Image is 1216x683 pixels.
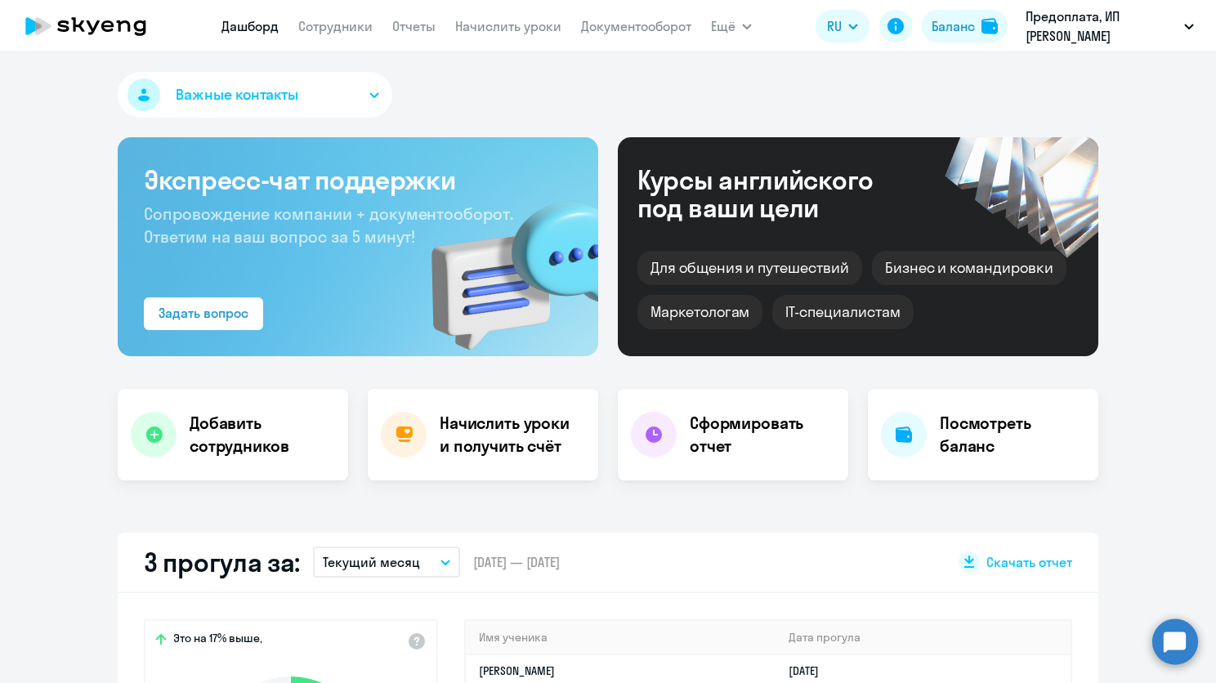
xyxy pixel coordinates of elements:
div: Маркетологам [637,295,762,329]
div: Бизнес и командировки [872,251,1066,285]
div: Курсы английского под ваши цели [637,166,917,221]
img: balance [981,18,998,34]
h4: Добавить сотрудников [190,412,335,458]
span: Важные контакты [176,84,298,105]
div: Для общения и путешествий [637,251,862,285]
button: Ещё [711,10,752,42]
th: Дата прогула [776,621,1071,654]
a: Сотрудники [298,18,373,34]
th: Имя ученика [466,621,776,654]
p: Текущий месяц [323,552,420,572]
a: Документооборот [581,18,691,34]
a: Начислить уроки [455,18,561,34]
div: IT-специалистам [772,295,913,329]
span: Ещё [711,16,735,36]
span: [DATE] — [DATE] [473,553,560,571]
p: Предоплата, ИП [PERSON_NAME] [1026,7,1178,46]
span: Сопровождение компании + документооборот. Ответим на ваш вопрос за 5 минут! [144,203,513,247]
img: bg-img [408,172,598,356]
h4: Начислить уроки и получить счёт [440,412,582,458]
h4: Посмотреть баланс [940,412,1085,458]
button: RU [816,10,870,42]
button: Предоплата, ИП [PERSON_NAME] [1017,7,1202,46]
span: RU [827,16,842,36]
a: [DATE] [789,663,832,678]
a: Отчеты [392,18,436,34]
h3: Экспресс-чат поддержки [144,163,572,196]
a: Дашборд [221,18,279,34]
button: Балансbalance [922,10,1008,42]
span: Это на 17% выше, [173,631,262,650]
button: Задать вопрос [144,297,263,330]
h4: Сформировать отчет [690,412,835,458]
span: Скачать отчет [986,553,1072,571]
div: Задать вопрос [159,303,248,323]
div: Баланс [932,16,975,36]
button: Текущий месяц [313,547,460,578]
button: Важные контакты [118,72,392,118]
a: [PERSON_NAME] [479,663,555,678]
h2: 3 прогула за: [144,546,300,578]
